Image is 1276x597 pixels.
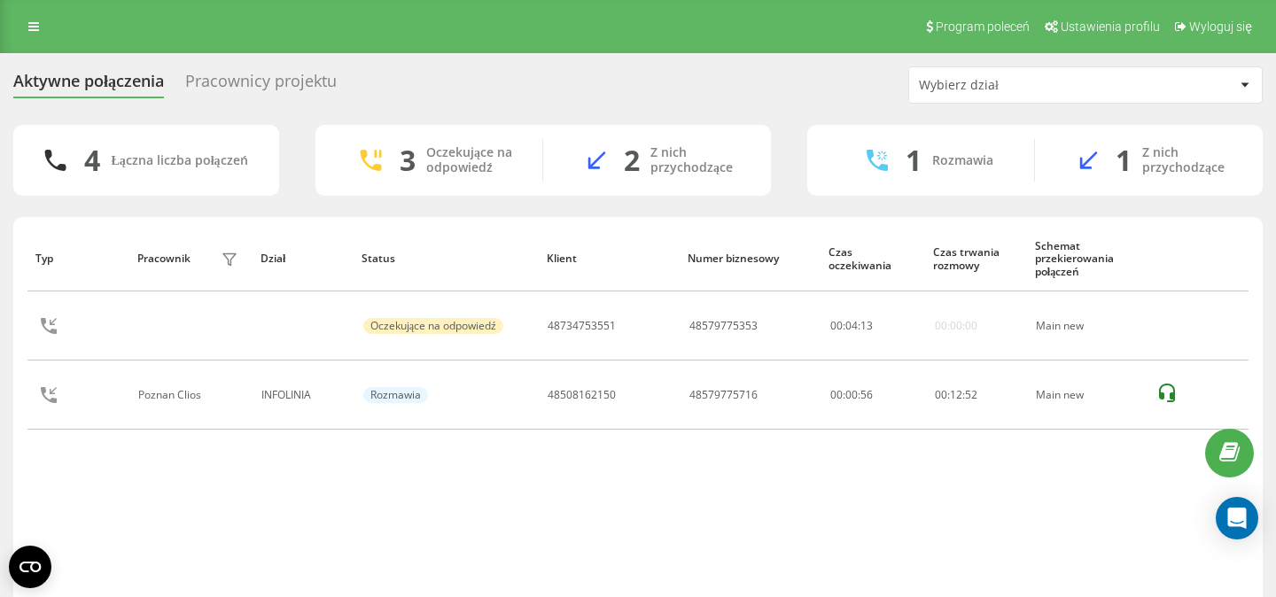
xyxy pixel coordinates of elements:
[1142,145,1236,175] div: Z nich przychodzące
[689,320,758,332] div: 48579775353
[111,153,247,168] div: Łączna liczba połączeń
[137,252,191,265] div: Pracownik
[548,389,616,401] div: 48508162150
[830,318,843,333] span: 00
[830,320,873,332] div: : :
[1036,389,1137,401] div: Main new
[860,318,873,333] span: 13
[35,252,121,265] div: Typ
[548,320,616,332] div: 48734753551
[933,246,1018,272] div: Czas trwania rozmowy
[363,387,428,403] div: Rozmawia
[932,153,993,168] div: Rozmawia
[845,318,858,333] span: 04
[650,145,744,175] div: Z nich przychodzące
[935,389,977,401] div: : :
[138,389,206,401] div: Poznan Clios
[688,252,812,265] div: Numer biznesowy
[950,387,962,402] span: 12
[84,143,100,177] div: 4
[1216,497,1258,539] div: Open Intercom Messenger
[935,320,977,332] div: 00:00:00
[919,78,1131,93] div: Wybierz dział
[261,389,343,401] div: INFOLINIA
[829,246,916,272] div: Czas oczekiwania
[689,389,758,401] div: 48579775716
[362,252,530,265] div: Status
[906,143,922,177] div: 1
[1061,19,1160,34] span: Ustawienia profilu
[9,546,51,588] button: Open CMP widget
[547,252,671,265] div: Klient
[1036,320,1137,332] div: Main new
[936,19,1030,34] span: Program poleceń
[1189,19,1252,34] span: Wyloguj się
[1035,240,1139,278] div: Schemat przekierowania połączeń
[363,318,503,334] div: Oczekujące na odpowiedź
[400,143,416,177] div: 3
[935,387,947,402] span: 00
[965,387,977,402] span: 52
[261,252,346,265] div: Dział
[185,72,337,99] div: Pracownicy projektu
[426,145,516,175] div: Oczekujące na odpowiedź
[830,389,915,401] div: 00:00:56
[13,72,164,99] div: Aktywne połączenia
[624,143,640,177] div: 2
[1116,143,1132,177] div: 1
